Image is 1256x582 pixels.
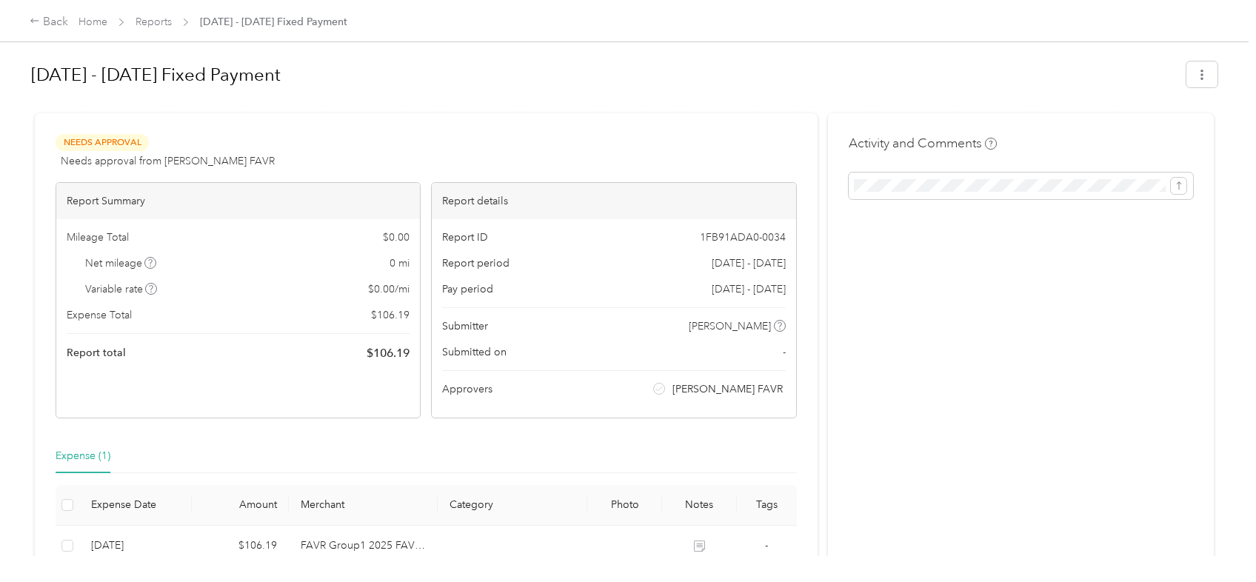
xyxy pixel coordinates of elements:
[367,344,410,362] span: $ 106.19
[765,539,768,552] span: -
[67,345,126,361] span: Report total
[85,281,158,297] span: Variable rate
[56,134,149,151] span: Needs Approval
[442,230,488,245] span: Report ID
[662,485,737,526] th: Notes
[1173,499,1256,582] iframe: Everlance-gr Chat Button Frame
[67,307,132,323] span: Expense Total
[438,485,587,526] th: Category
[737,526,797,566] td: -
[700,230,786,245] span: 1FB91ADA0-0034
[783,344,786,360] span: -
[56,448,110,464] div: Expense (1)
[79,526,191,566] td: 9-3-2025
[442,318,488,334] span: Submitter
[56,183,420,219] div: Report Summary
[390,255,410,271] span: 0 mi
[79,485,191,526] th: Expense Date
[85,255,157,271] span: Net mileage
[587,485,662,526] th: Photo
[289,485,438,526] th: Merchant
[749,498,785,511] div: Tags
[136,16,172,28] a: Reports
[192,485,289,526] th: Amount
[737,485,797,526] th: Tags
[61,153,275,169] span: Needs approval from [PERSON_NAME] FAVR
[67,230,129,245] span: Mileage Total
[383,230,410,245] span: $ 0.00
[368,281,410,297] span: $ 0.00 / mi
[30,13,68,31] div: Back
[442,255,510,271] span: Report period
[672,381,783,397] span: [PERSON_NAME] FAVR
[442,344,507,360] span: Submitted on
[689,318,771,334] span: [PERSON_NAME]
[442,381,492,397] span: Approvers
[200,14,347,30] span: [DATE] - [DATE] Fixed Payment
[712,281,786,297] span: [DATE] - [DATE]
[849,134,997,153] h4: Activity and Comments
[371,307,410,323] span: $ 106.19
[192,526,289,566] td: $106.19
[432,183,795,219] div: Report details
[31,57,1176,93] h1: Aug 16 - 31, 2025 Fixed Payment
[78,16,107,28] a: Home
[712,255,786,271] span: [DATE] - [DATE]
[442,281,493,297] span: Pay period
[289,526,438,566] td: FAVR Group1 2025 FAVR program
